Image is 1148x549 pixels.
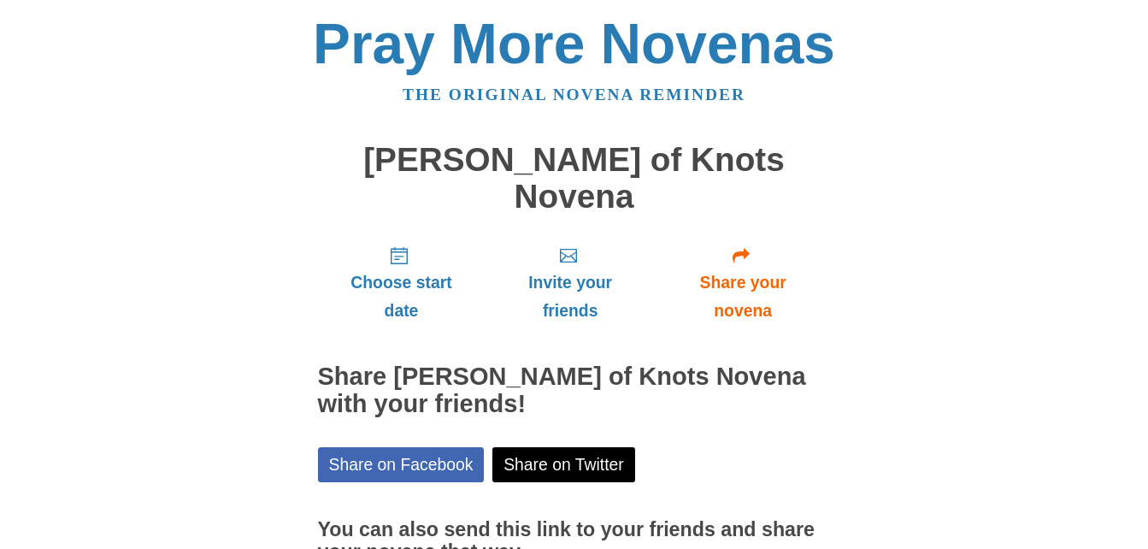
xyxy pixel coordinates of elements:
[318,142,831,215] h1: [PERSON_NAME] of Knots Novena
[403,86,745,103] a: The original novena reminder
[318,363,831,418] h2: Share [PERSON_NAME] of Knots Novena with your friends!
[485,232,655,334] a: Invite your friends
[335,269,468,325] span: Choose start date
[673,269,814,325] span: Share your novena
[318,447,485,482] a: Share on Facebook
[313,12,835,75] a: Pray More Novenas
[318,232,486,334] a: Choose start date
[502,269,638,325] span: Invite your friends
[492,447,635,482] a: Share on Twitter
[656,232,831,334] a: Share your novena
